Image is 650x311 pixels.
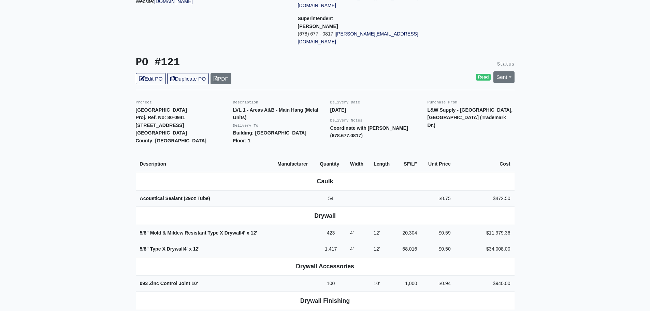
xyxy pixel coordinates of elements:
[273,156,316,172] th: Manufacturer
[140,196,210,201] strong: Acoustical Sealant (29oz Tube)
[140,246,200,252] strong: 5/8" Type X Drywall
[455,275,515,292] td: $940.00
[184,246,188,252] span: 4'
[428,106,515,129] p: L&W Supply - [GEOGRAPHIC_DATA], [GEOGRAPHIC_DATA] (Trademark Dr.)
[374,246,380,252] span: 12'
[316,190,346,207] td: 54
[233,130,306,136] strong: Building: [GEOGRAPHIC_DATA]
[316,241,346,257] td: 1,417
[350,246,354,252] span: 4'
[421,190,454,207] td: $8.75
[476,74,491,81] span: Read
[396,275,421,292] td: 1,000
[455,241,515,257] td: $34,008.00
[421,275,454,292] td: $0.94
[330,100,360,104] small: Delivery Date
[455,225,515,241] td: $11,979.36
[374,281,380,286] span: 10'
[497,61,515,67] small: Status
[136,156,274,172] th: Description
[396,156,421,172] th: SF/LF
[251,230,257,236] span: 12'
[428,100,458,104] small: Purchase From
[136,56,320,69] h3: PO #121
[233,100,258,104] small: Description
[314,212,336,219] b: Drywall
[193,246,200,252] span: 12'
[298,31,418,44] a: [PERSON_NAME][EMAIL_ADDRESS][DOMAIN_NAME]
[136,115,185,120] strong: Proj. Ref. No: 80-0941
[455,190,515,207] td: $472.50
[316,225,346,241] td: 423
[233,138,251,143] strong: Floor: 1
[296,263,354,270] b: Drywall Accessories
[330,107,346,113] strong: [DATE]
[493,71,515,83] a: Sent
[136,100,152,104] small: Project
[317,178,333,185] b: Caulk
[189,246,192,252] span: x
[233,107,318,121] strong: LVL 1 - Areas A&B - Main Hang (Metal Units)
[136,130,187,136] strong: [GEOGRAPHIC_DATA]
[242,230,245,236] span: 4'
[136,107,187,113] strong: [GEOGRAPHIC_DATA]
[298,30,450,45] p: (678) 677 - 0817 |
[140,281,198,286] strong: 093 Zinc Control Joint
[298,24,338,29] strong: [PERSON_NAME]
[300,297,350,304] b: Drywall Finishing
[421,241,454,257] td: $0.50
[298,16,333,21] span: Superintendent
[374,230,380,236] span: 12'
[247,230,249,236] span: x
[140,230,257,236] strong: 5/8" Mold & Mildew Resistant Type X Drywall
[233,124,258,128] small: Delivery To
[316,275,346,292] td: 100
[211,73,231,84] a: PDF
[136,138,207,143] strong: County: [GEOGRAPHIC_DATA]
[191,281,198,286] span: 10'
[136,123,184,128] strong: [STREET_ADDRESS]
[346,156,370,172] th: Width
[421,156,454,172] th: Unit Price
[167,73,209,84] a: Duplicate PO
[421,225,454,241] td: $0.59
[136,73,166,84] a: Edit PO
[455,156,515,172] th: Cost
[396,241,421,257] td: 68,016
[316,156,346,172] th: Quantity
[370,156,396,172] th: Length
[350,230,354,236] span: 4'
[330,125,408,139] strong: Coordinate with [PERSON_NAME] (678.677.0817)
[330,118,363,123] small: Delivery Notes
[396,225,421,241] td: 20,304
